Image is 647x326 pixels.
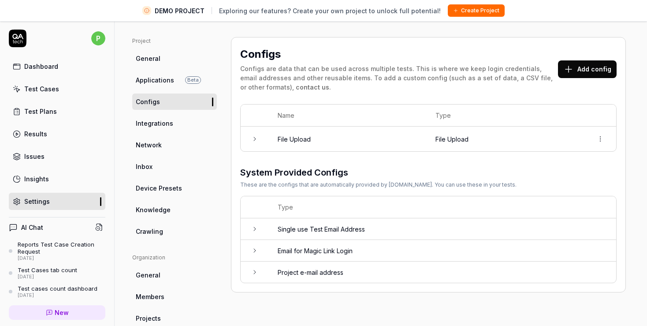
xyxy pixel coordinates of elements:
[132,158,217,175] a: Inbox
[132,180,217,196] a: Device Presets
[136,75,174,85] span: Applications
[269,262,616,283] td: Project e-mail address
[24,174,49,184] div: Insights
[558,60,617,78] button: Add config
[427,105,584,127] th: Type
[132,267,217,283] a: General
[132,137,217,153] a: Network
[448,4,505,17] button: Create Project
[296,83,329,91] a: contact us
[136,119,173,128] span: Integrations
[24,107,57,116] div: Test Plans
[9,58,105,75] a: Dashboard
[136,227,163,236] span: Crawling
[24,84,59,94] div: Test Cases
[132,202,217,218] a: Knowledge
[21,223,43,232] h4: AI Chat
[132,289,217,305] a: Members
[136,292,164,301] span: Members
[9,193,105,210] a: Settings
[18,292,97,299] div: [DATE]
[219,6,441,15] span: Exploring our features? Create your own project to unlock full potential!
[18,274,77,280] div: [DATE]
[185,76,201,84] span: Beta
[9,103,105,120] a: Test Plans
[136,205,171,214] span: Knowledge
[132,50,217,67] a: General
[132,115,217,131] a: Integrations
[91,30,105,47] button: p
[132,37,217,45] div: Project
[18,266,77,274] div: Test Cases tab count
[18,241,105,255] div: Reports Test Case Creation Request
[136,140,162,150] span: Network
[9,125,105,142] a: Results
[136,97,160,106] span: Configs
[24,152,45,161] div: Issues
[240,166,517,179] h3: System Provided Configs
[269,105,427,127] th: Name
[9,148,105,165] a: Issues
[24,129,47,139] div: Results
[136,162,152,171] span: Inbox
[9,170,105,187] a: Insights
[132,72,217,88] a: ApplicationsBeta
[24,197,50,206] div: Settings
[55,308,69,317] span: New
[132,223,217,240] a: Crawling
[136,184,182,193] span: Device Presets
[136,54,160,63] span: General
[91,31,105,45] span: p
[9,266,105,280] a: Test Cases tab count[DATE]
[240,181,517,189] div: These are the configs that are automatically provided by [DOMAIN_NAME]. You can use these in your...
[24,62,58,71] div: Dashboard
[269,196,616,218] th: Type
[136,270,160,280] span: General
[240,64,558,92] div: Configs are data that can be used across multiple tests. This is where we keep login credentials,...
[427,127,584,151] td: File Upload
[269,127,427,151] td: File Upload
[269,240,616,262] td: Email for Magic Link Login
[18,255,105,262] div: [DATE]
[9,285,105,298] a: Test cases count dashboard[DATE]
[269,218,616,240] td: Single use Test Email Address
[132,94,217,110] a: Configs
[155,6,205,15] span: DEMO PROJECT
[18,285,97,292] div: Test cases count dashboard
[9,305,105,320] a: New
[9,241,105,261] a: Reports Test Case Creation Request[DATE]
[9,80,105,97] a: Test Cases
[132,254,217,262] div: Organization
[240,46,281,62] h2: Configs
[136,314,161,323] span: Projects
